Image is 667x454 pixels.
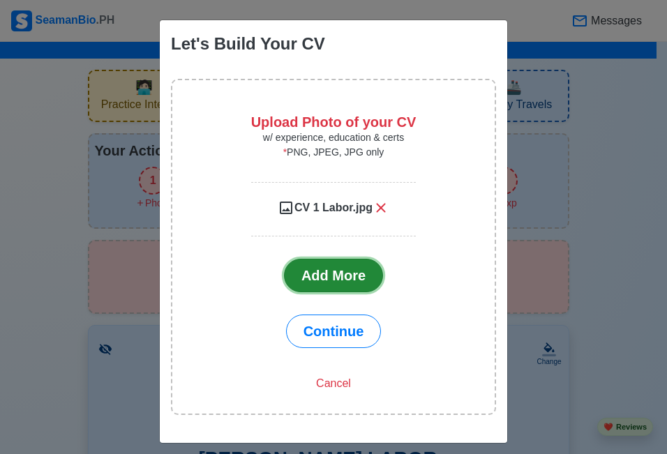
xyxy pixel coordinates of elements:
[251,114,417,130] h5: Upload Photo of your CV
[282,370,385,397] button: Cancel
[303,324,364,339] span: Continue
[171,31,325,56] div: Let's Build Your CV
[286,315,382,348] button: Continue
[251,130,417,145] p: w/ experience, education & certs
[251,145,417,171] p: PNG, JPEG, JPG only
[294,199,373,216] span: CV 1 Labor.jpg
[284,259,383,292] button: Add More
